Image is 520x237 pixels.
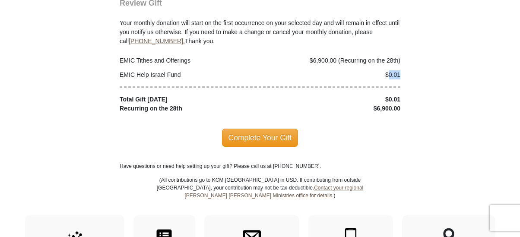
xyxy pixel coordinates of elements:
div: $0.01 [260,95,405,104]
div: Your monthly donation will start on the first occurrence on your selected day and will remain in ... [120,8,400,46]
p: (All contributions go to KCM [GEOGRAPHIC_DATA] in USD. If contributing from outside [GEOGRAPHIC_D... [156,176,364,215]
div: $0.01 [260,70,405,79]
p: Have questions or need help setting up your gift? Please call us at [PHONE_NUMBER]. [120,162,400,170]
span: Complete Your Gift [222,129,298,147]
span: $6,900.00 (Recurring on the 28th) [310,57,400,64]
a: [PHONE_NUMBER]. [129,38,185,44]
div: $6,900.00 [260,104,405,113]
div: Recurring on the 28th [115,104,260,113]
div: EMIC Help Israel Fund [115,70,260,79]
div: EMIC Tithes and Offerings [115,56,260,65]
div: Total Gift [DATE] [115,95,260,104]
